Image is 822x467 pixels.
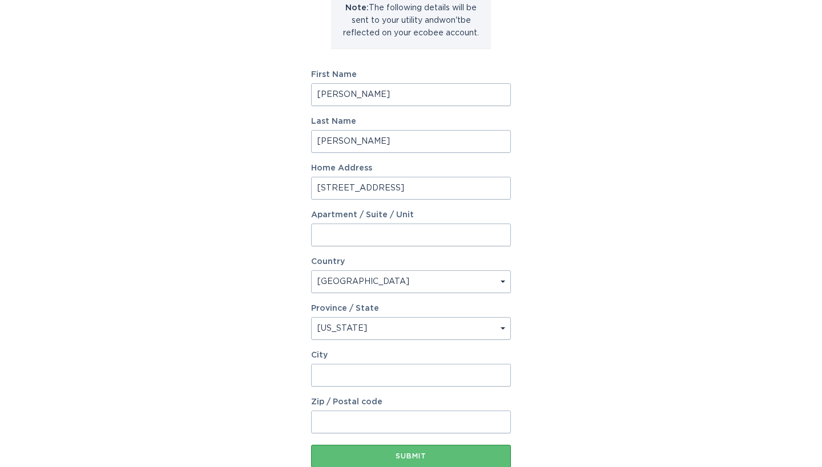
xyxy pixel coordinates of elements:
label: Apartment / Suite / Unit [311,211,511,219]
label: Last Name [311,117,511,125]
label: Zip / Postal code [311,398,511,406]
div: Submit [317,453,505,460]
label: First Name [311,71,511,79]
label: Home Address [311,164,511,172]
label: Country [311,258,345,266]
p: The following details will be sent to your utility and won't be reflected on your ecobee account. [340,2,482,39]
label: Province / State [311,304,379,312]
strong: Note: [345,4,369,12]
label: City [311,351,511,359]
